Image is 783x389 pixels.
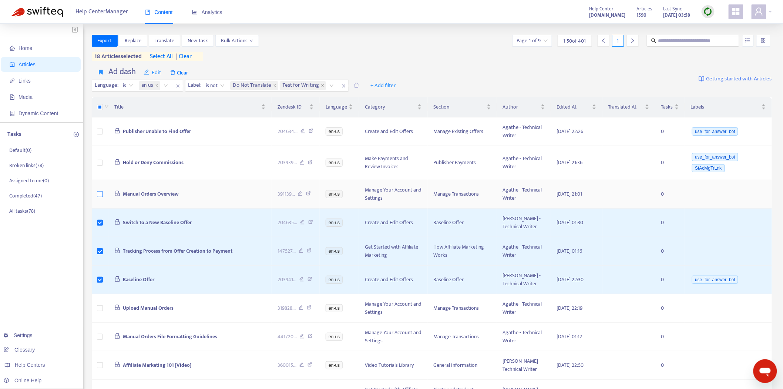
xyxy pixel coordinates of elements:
[692,164,725,172] span: StAcMgTrLnk
[145,10,150,15] span: book
[114,305,120,310] span: lock
[283,81,319,90] span: Test for Writing
[114,159,120,165] span: lock
[142,81,154,90] span: en-us
[503,103,539,111] span: Author
[9,177,49,184] p: Assigned to me ( 0 )
[703,7,713,16] img: sync.dc5367851b00ba804db3.png
[150,52,173,61] span: select all
[326,190,343,198] span: en-us
[9,207,35,215] p: All tasks ( 78 )
[612,35,624,47] div: 1
[685,97,772,117] th: Labels
[249,39,253,43] span: down
[359,323,427,351] td: Manage Your Account and Settings
[497,323,551,351] td: Agathe - Technical Writer
[359,294,427,323] td: Manage Your Account and Settings
[608,103,643,111] span: Translated At
[138,67,167,79] button: editEdit
[359,266,427,294] td: Create and Edit Offers
[753,359,777,383] iframe: Button to launch messaging window
[497,180,551,209] td: Agathe - Technical Writer
[9,146,31,154] p: Default ( 0 )
[123,275,154,284] span: Baseline Offer
[326,361,343,369] span: en-us
[114,190,120,196] span: lock
[114,362,120,368] span: lock
[320,97,359,117] th: Language
[655,266,685,294] td: 0
[4,347,35,353] a: Glossary
[11,7,63,17] img: Swifteq
[92,80,120,91] span: Language :
[370,81,396,90] span: + Add filter
[144,68,161,77] span: Edit
[145,9,173,15] span: Content
[655,294,685,323] td: 0
[589,5,614,13] span: Help Center
[10,94,15,100] span: file-image
[692,276,738,284] span: use_for_answer_bot
[551,97,602,117] th: Edited At
[278,361,296,369] span: 360015 ...
[273,84,277,87] span: close
[170,70,175,75] span: delete
[123,361,191,369] span: Affiliate Marketing 101 [Video]
[365,80,401,92] button: + Add filter
[497,294,551,323] td: Agathe - Technical Writer
[497,266,551,294] td: [PERSON_NAME] - Technical Writer
[428,237,497,266] td: How Affiliate Marketing Works
[655,180,685,209] td: 0
[104,104,109,109] span: down
[564,37,586,45] span: 1 - 50 of 401
[557,127,584,136] span: [DATE] 22:26
[557,304,583,312] span: [DATE] 22:19
[4,332,33,338] a: Settings
[663,5,682,13] span: Last Sync
[359,146,427,180] td: Make Payments and Review Invoices
[108,97,272,117] th: Title
[359,117,427,146] td: Create and Edit Offers
[114,219,120,225] span: lock
[557,218,584,227] span: [DATE] 01:30
[428,294,497,323] td: Manage Transactions
[114,103,260,111] span: Title
[10,62,15,67] span: account-book
[233,81,272,90] span: Do Not Translate
[19,61,36,67] span: Articles
[109,67,136,77] h4: Ad dash
[655,323,685,351] td: 0
[428,97,497,117] th: Section
[123,304,174,312] span: Upload Manual Orders
[326,333,343,341] span: en-us
[732,7,740,16] span: appstore
[123,127,191,136] span: Publisher Unable to Find Offer
[278,127,298,136] span: 204634 ...
[123,158,184,167] span: Hold or Deny Commissions
[278,276,296,284] span: 203941 ...
[278,159,297,167] span: 203939 ...
[655,209,685,237] td: 0
[139,81,160,90] span: en-us
[326,219,343,227] span: en-us
[326,159,343,167] span: en-us
[19,78,31,84] span: Links
[123,247,232,255] span: Tracking Process from Offer Creation to Payment
[230,81,278,90] span: Do Not Translate
[326,103,347,111] span: Language
[692,153,738,161] span: use_for_answer_bot
[278,190,295,198] span: 391139 ...
[691,103,760,111] span: Labels
[497,351,551,380] td: [PERSON_NAME] - Technical Writer
[272,97,320,117] th: Zendesk ID
[637,5,652,13] span: Articles
[215,35,259,47] button: Bulk Actionsdown
[692,127,738,136] span: use_for_answer_bot
[699,76,705,82] img: image-link
[123,332,217,341] span: Manual Orders File Formatting Guidelines
[428,323,497,351] td: Manage Transactions
[663,11,690,19] strong: [DATE] 03:58
[339,82,349,90] span: close
[661,103,673,111] span: Tasks
[206,80,225,91] span: is not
